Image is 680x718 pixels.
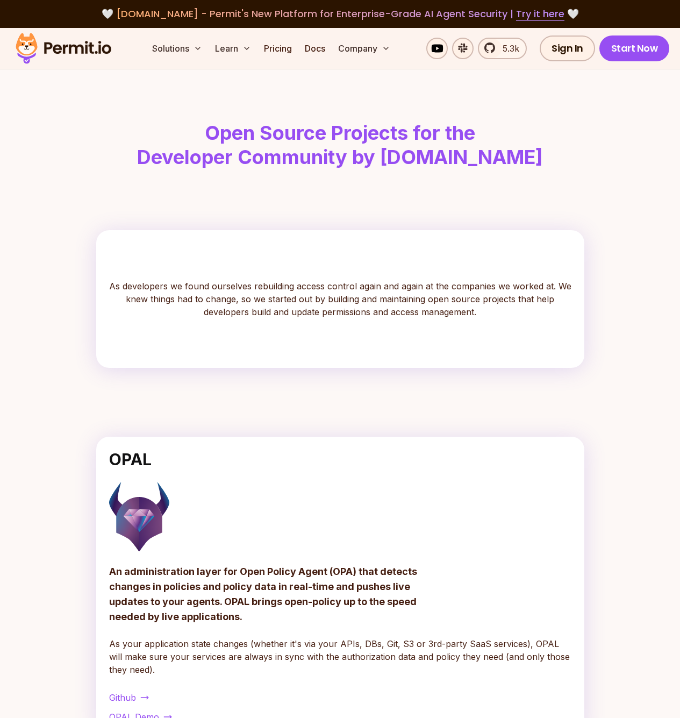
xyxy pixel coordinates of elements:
[599,35,670,61] a: Start Now
[109,280,571,318] p: As developers we found ourselves rebuilding access control again and again at the companies we wo...
[496,42,519,55] span: 5.3k
[260,38,296,59] a: Pricing
[109,691,571,704] a: Github
[211,38,255,59] button: Learn
[109,564,432,624] p: An administration layer for Open Policy Agent (OPA) that detects changes in policies and policy d...
[109,450,571,469] h2: OPAL
[109,691,136,704] span: Github
[334,38,395,59] button: Company
[65,121,615,170] h1: Open Source Projects for the Developer Community by [DOMAIN_NAME]
[478,38,527,59] a: 5.3k
[11,30,116,67] img: Permit logo
[516,7,564,21] a: Try it here
[26,6,654,22] div: 🤍 🤍
[109,637,571,676] p: As your application state changes (whether it's via your APIs, DBs, Git, S3 or 3rd-party SaaS ser...
[300,38,330,59] a: Docs
[148,38,206,59] button: Solutions
[116,7,564,20] span: [DOMAIN_NAME] - Permit's New Platform for Enterprise-Grade AI Agent Security |
[540,35,595,61] a: Sign In
[109,482,169,551] img: opal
